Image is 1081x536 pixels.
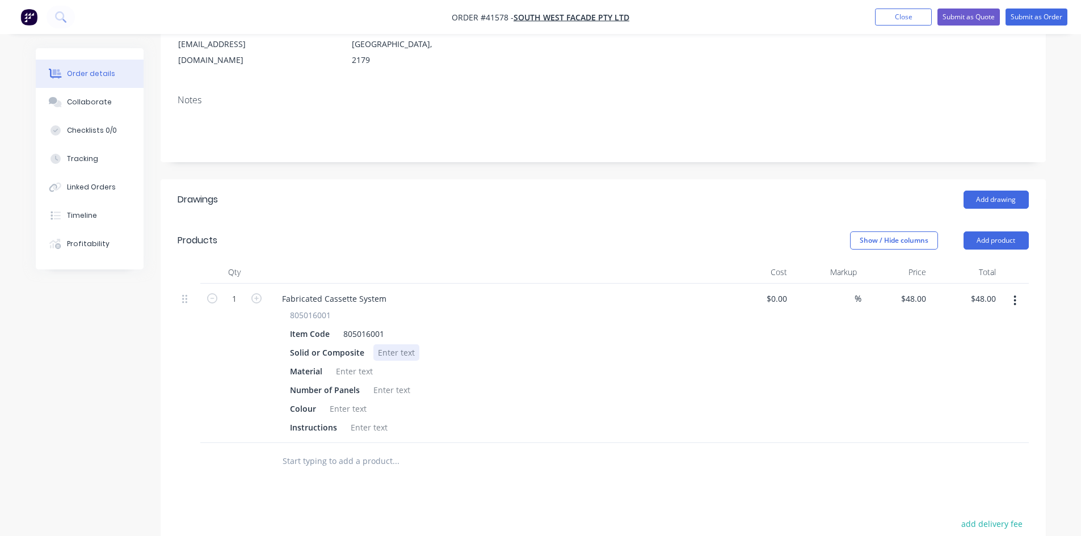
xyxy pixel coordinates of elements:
div: [PERSON_NAME][EMAIL_ADDRESS][DOMAIN_NAME] [178,20,272,68]
div: Fabricated Cassette System [273,290,396,307]
div: Collaborate [67,97,112,107]
div: Checklists 0/0 [67,125,117,136]
button: Close [875,9,932,26]
span: 805016001 [290,309,331,321]
div: Number of Panels [285,382,364,398]
button: Order details [36,60,144,88]
div: [GEOGRAPHIC_DATA], [GEOGRAPHIC_DATA], [GEOGRAPHIC_DATA], 2179 [352,5,446,68]
div: Profitability [67,239,110,249]
div: Price [861,261,931,284]
div: Order details [67,69,115,79]
div: Item Code [285,326,334,342]
div: Tracking [67,154,98,164]
a: South West Facade Pty Ltd [514,12,629,23]
button: Add drawing [964,191,1029,209]
div: Total [931,261,1000,284]
div: Cost [722,261,792,284]
button: Checklists 0/0 [36,116,144,145]
div: Instructions [285,419,342,436]
img: Factory [20,9,37,26]
span: % [855,292,861,305]
button: Submit as Quote [937,9,1000,26]
button: Collaborate [36,88,144,116]
button: Show / Hide columns [850,231,938,250]
input: Start typing to add a product... [282,450,509,472]
div: Timeline [67,210,97,221]
div: Linked Orders [67,182,116,192]
div: Material [285,363,327,379]
div: Qty [200,261,268,284]
button: Profitability [36,230,144,258]
div: Products [178,234,217,247]
div: Solid or Composite [285,344,369,361]
button: add delivery fee [956,516,1029,531]
div: Colour [285,400,321,417]
button: Linked Orders [36,173,144,201]
span: Order #41578 - [452,12,514,23]
button: Add product [964,231,1029,250]
div: Notes [178,95,1029,105]
div: 805016001 [339,326,389,342]
button: Submit as Order [1006,9,1067,26]
div: Markup [792,261,861,284]
button: Timeline [36,201,144,230]
div: Drawings [178,193,218,206]
button: Tracking [36,145,144,173]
